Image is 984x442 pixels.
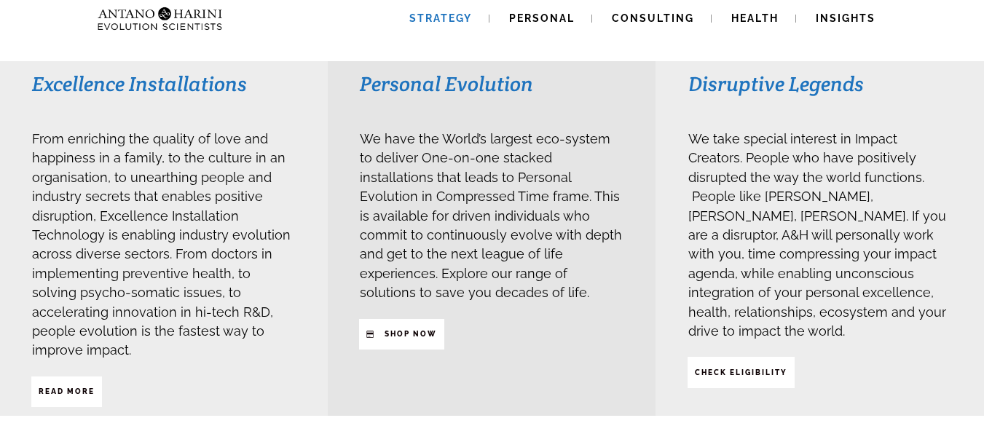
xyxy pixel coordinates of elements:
[360,131,622,300] span: We have the World’s largest eco-system to deliver One-on-one stacked installations that leads to ...
[32,71,295,97] h3: Excellence Installations
[360,71,623,97] h3: Personal Evolution
[688,131,946,339] span: We take special interest in Impact Creators. People who have positively disrupted the way the wor...
[385,330,437,338] strong: SHop NOW
[409,12,472,24] span: Strategy
[695,368,787,376] strong: CHECK ELIGIBILITY
[816,12,875,24] span: Insights
[731,12,779,24] span: Health
[32,131,291,358] span: From enriching the quality of love and happiness in a family, to the culture in an organisation, ...
[688,71,951,97] h3: Disruptive Legends
[31,376,102,407] a: Read More
[39,387,95,395] strong: Read More
[359,319,444,350] a: SHop NOW
[612,12,694,24] span: Consulting
[509,12,575,24] span: Personal
[688,357,795,387] a: CHECK ELIGIBILITY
